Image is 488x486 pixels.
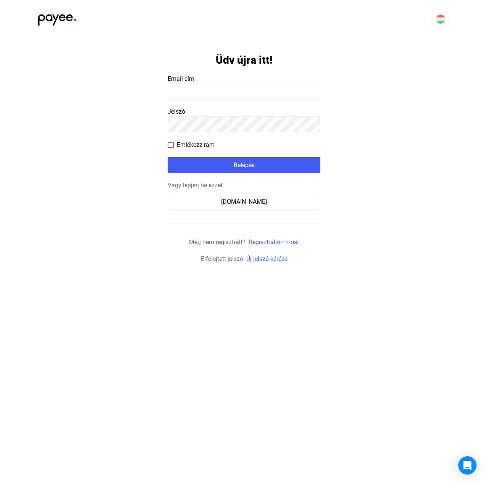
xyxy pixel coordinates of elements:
[168,75,194,82] span: Email cím
[168,194,320,210] button: [DOMAIN_NAME]
[216,53,273,67] h1: Üdv újra itt!
[177,140,215,150] span: Emlékezz rám
[170,197,318,206] div: [DOMAIN_NAME]
[201,255,243,262] span: Elfelejtett jelszó
[38,10,76,26] img: black-payee-blue-dot.svg
[168,108,185,115] span: Jelszó
[249,238,299,246] a: Regisztráljon most
[168,198,320,205] a: [DOMAIN_NAME]
[168,181,320,190] div: Vagy lépjen be ezzel:
[168,157,320,173] button: Belépés
[246,255,288,262] a: Új jelszó kérése
[458,456,477,475] div: Open Intercom Messenger
[431,10,450,28] button: HU
[189,238,246,246] span: Még nem regisztrált?
[170,161,318,170] div: Belépés
[436,14,445,24] img: HU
